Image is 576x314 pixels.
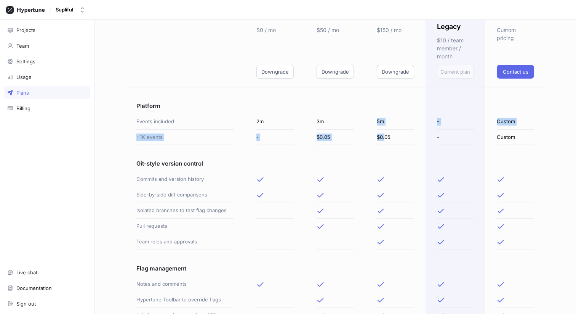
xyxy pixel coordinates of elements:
div: Team roles and approvals [136,234,234,250]
p: $150 / mo [377,26,414,34]
div: Close [131,12,145,26]
button: Downgrade [377,65,414,79]
button: Downgrade [256,65,294,79]
span: Messages [101,257,128,262]
span: Downgrade [261,69,289,74]
div: +1K events [136,130,234,145]
button: Supliful [53,3,88,16]
div: Live chat [16,269,37,275]
span: Contact us [503,69,528,74]
div: Git-style version control [136,145,234,172]
div: Documentation [16,285,52,291]
div: Platform [136,87,234,114]
button: Contact us [497,65,534,79]
span: Downgrade [322,69,349,74]
div: Send us a messageWe typically reply in a few minutes [8,64,145,93]
p: Custom pricing [497,26,534,42]
a: Billing [4,102,90,115]
button: Current plan [437,65,474,79]
img: Profile image for Miraan [104,12,119,27]
div: - [437,114,474,130]
div: Events included [136,114,234,130]
div: 5m [377,114,414,130]
div: Plans [16,90,29,96]
div: Hypertune Toolbar to override flags [136,292,234,308]
div: Flag management [136,250,234,277]
button: Messages [76,238,152,269]
div: $0.05 [317,130,354,145]
a: Projects [4,24,90,37]
div: We typically reply in a few minutes [16,78,127,86]
a: Settings [4,55,90,68]
a: Usage [4,71,90,84]
span: Current plan [440,69,470,74]
div: Side-by-side diff comparisons [136,187,234,203]
p: Pro Legacy [437,11,474,32]
div: $0.05 [377,130,414,145]
div: - [256,130,294,145]
p: $0 / mo [256,26,294,34]
button: Downgrade [317,65,354,79]
div: Team [16,43,29,49]
a: Plans [4,86,90,99]
div: Projects [16,27,35,33]
div: Pull requests [136,219,234,234]
p: $50 / mo [317,26,354,34]
span: Downgrade [382,69,409,74]
div: Isolated branches to test flag changes [136,203,234,219]
div: 3m [317,114,354,130]
div: Settings [16,58,35,64]
img: logo [15,18,75,31]
div: Commits and version history [136,172,234,187]
div: Custom [497,130,534,145]
p: $10 / team member / month [437,36,474,60]
div: - [437,130,474,145]
div: Supliful [56,6,73,13]
a: Team [4,39,90,52]
div: Sign out [16,301,36,307]
a: Documentation [4,282,90,295]
span: Home [29,257,46,262]
div: Usage [16,74,32,80]
div: Custom [497,114,534,130]
div: 2m [256,114,294,130]
div: Billing [16,105,30,111]
div: Notes and comments [136,277,234,292]
div: Send us a message [16,70,127,78]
